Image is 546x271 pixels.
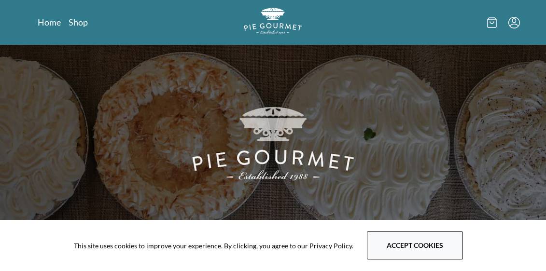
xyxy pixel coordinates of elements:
span: This site uses cookies to improve your experience. By clicking, you agree to our Privacy Policy. [74,241,353,251]
button: Menu [508,17,520,28]
a: Logo [244,8,302,37]
a: Shop [69,16,88,28]
button: Accept cookies [367,231,463,259]
img: logo [244,8,302,34]
a: Home [38,16,61,28]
